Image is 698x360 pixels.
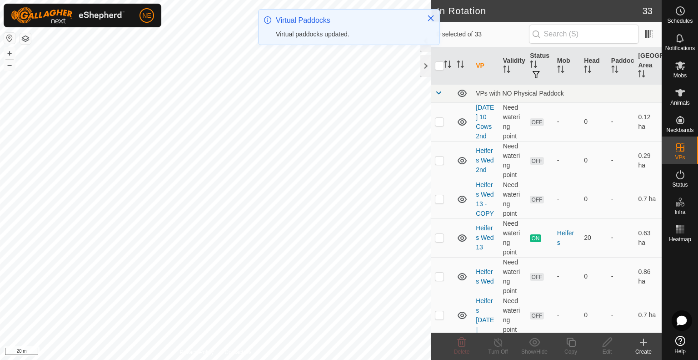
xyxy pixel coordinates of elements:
p-sorticon: Activate to sort [557,67,564,74]
span: NE [142,11,151,20]
input: Search (S) [529,25,639,44]
td: 0 [580,257,608,296]
div: Copy [553,348,589,356]
button: Map Layers [20,33,31,44]
h2: In Rotation [437,5,643,16]
p-sorticon: Activate to sort [584,67,591,74]
p-sorticon: Activate to sort [457,62,464,69]
span: Animals [670,100,690,106]
td: 0.7 ha [634,180,662,218]
td: 0.63 ha [634,218,662,257]
span: Neckbands [666,127,693,133]
span: Notifications [665,46,695,51]
td: 0.29 ha [634,141,662,180]
div: Virtual Paddocks [276,15,418,26]
div: Create [625,348,662,356]
a: Help [662,332,698,358]
a: Heifers Wed [476,268,494,285]
a: Privacy Policy [180,348,214,356]
th: VP [472,47,499,85]
div: Show/Hide [516,348,553,356]
button: – [4,60,15,71]
a: Contact Us [224,348,251,356]
a: Heifers Wed 13 [476,224,494,251]
div: - [557,272,577,281]
span: OFF [530,118,543,126]
td: - [608,102,635,141]
button: Reset Map [4,33,15,44]
span: OFF [530,273,543,281]
p-sorticon: Activate to sort [503,67,510,74]
a: [DATE] 10 Cows 2nd [476,104,494,140]
th: Mob [553,47,581,85]
td: 0.12 ha [634,102,662,141]
span: Delete [454,349,470,355]
td: 0 [580,296,608,335]
div: VPs with NO Physical Paddock [476,90,658,97]
p-sorticon: Activate to sort [530,62,537,69]
td: - [608,257,635,296]
td: 20 [580,218,608,257]
a: Heifers Wed 13 - COPY [476,181,494,217]
td: - [608,296,635,335]
th: Validity [499,47,527,85]
img: Gallagher Logo [11,7,125,24]
div: - [557,156,577,165]
div: Heifers [557,228,577,248]
td: Need watering point [499,257,527,296]
div: - [557,194,577,204]
a: Heifers [DATE] [476,297,494,333]
span: Status [672,182,688,188]
td: 0 [580,141,608,180]
span: 33 [643,4,653,18]
a: Heifers Wed 2nd [476,147,494,173]
div: Virtual paddocks updated. [276,30,418,39]
th: Paddock [608,47,635,85]
button: + [4,48,15,59]
div: Edit [589,348,625,356]
td: - [608,180,635,218]
td: Need watering point [499,141,527,180]
p-sorticon: Activate to sort [444,62,451,69]
div: Turn Off [480,348,516,356]
p-sorticon: Activate to sort [611,67,618,74]
td: - [608,141,635,180]
td: Need watering point [499,180,527,218]
th: Status [526,47,553,85]
th: [GEOGRAPHIC_DATA] Area [634,47,662,85]
td: 0 [580,102,608,141]
td: 0.86 ha [634,257,662,296]
p-sorticon: Activate to sort [638,71,645,79]
span: OFF [530,312,543,319]
th: Head [580,47,608,85]
button: Close [424,12,437,25]
td: - [608,218,635,257]
td: Need watering point [499,296,527,335]
div: - [557,310,577,320]
td: Need watering point [499,218,527,257]
span: ON [530,234,541,242]
td: 0.7 ha [634,296,662,335]
td: 0 [580,180,608,218]
span: Infra [674,209,685,215]
span: Help [674,349,686,354]
span: Heatmap [669,237,691,242]
span: VPs [675,155,685,160]
span: Mobs [673,73,687,78]
span: OFF [530,196,543,203]
div: - [557,117,577,127]
td: Need watering point [499,102,527,141]
span: OFF [530,157,543,165]
span: 0 selected of 33 [437,30,528,39]
span: Schedules [667,18,693,24]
